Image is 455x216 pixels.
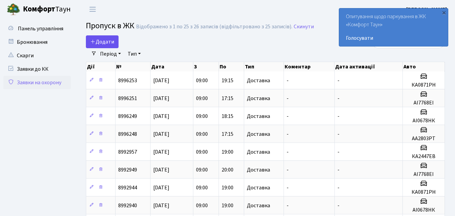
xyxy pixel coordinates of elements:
[337,95,339,102] span: -
[23,4,55,14] b: Комфорт
[287,166,289,174] span: -
[346,34,441,42] a: Голосувати
[403,62,445,71] th: Авто
[222,113,233,120] span: 18:15
[339,8,448,46] div: Опитування щодо паркування в ЖК «Комфорт Таун»
[3,35,71,49] a: Бронювання
[118,113,137,120] span: 8996249
[151,62,193,71] th: Дата
[219,62,245,71] th: По
[18,25,63,32] span: Панель управління
[337,166,339,174] span: -
[337,184,339,191] span: -
[196,184,208,191] span: 09:00
[337,77,339,84] span: -
[222,184,233,191] span: 19:00
[287,95,289,102] span: -
[153,148,169,156] span: [DATE]
[287,77,289,84] span: -
[153,95,169,102] span: [DATE]
[287,184,289,191] span: -
[247,149,270,155] span: Доставка
[90,38,114,45] span: Додати
[193,62,219,71] th: З
[294,24,314,30] a: Скинути
[196,166,208,174] span: 09:00
[118,77,137,84] span: 8996253
[247,96,270,101] span: Доставка
[118,184,137,191] span: 8992944
[337,202,339,209] span: -
[287,202,289,209] span: -
[84,4,101,15] button: Переключити навігацію
[153,77,169,84] span: [DATE]
[284,62,334,71] th: Коментар
[247,114,270,119] span: Доставка
[3,62,71,76] a: Заявки до КК
[337,130,339,138] span: -
[405,118,442,124] h5: АІ0678НК
[406,6,447,13] b: [PERSON_NAME]
[196,95,208,102] span: 09:00
[153,113,169,120] span: [DATE]
[118,202,137,209] span: 8992940
[247,131,270,137] span: Доставка
[153,130,169,138] span: [DATE]
[287,148,289,156] span: -
[196,202,208,209] span: 09:00
[247,203,270,208] span: Доставка
[287,113,289,120] span: -
[86,20,134,32] span: Пропуск в ЖК
[153,166,169,174] span: [DATE]
[7,3,20,16] img: logo.png
[196,77,208,84] span: 09:00
[287,130,289,138] span: -
[244,62,284,71] th: Тип
[196,113,208,120] span: 09:00
[153,184,169,191] span: [DATE]
[118,95,137,102] span: 8996251
[86,62,116,71] th: Дії
[118,130,137,138] span: 8996248
[3,49,71,62] a: Скарги
[247,185,270,190] span: Доставка
[222,148,233,156] span: 19:00
[86,35,119,48] a: Додати
[3,76,71,89] a: Заявки на охорону
[405,171,442,178] h5: АІ7768ЕІ
[222,202,233,209] span: 19:00
[406,5,447,13] a: [PERSON_NAME]
[136,24,292,30] div: Відображено з 1 по 25 з 26 записів (відфільтровано з 25 записів).
[118,166,137,174] span: 8992949
[116,62,151,71] th: №
[222,77,233,84] span: 19:15
[334,62,403,71] th: Дата активації
[247,78,270,83] span: Доставка
[247,167,270,173] span: Доставка
[405,100,442,106] h5: АІ7768ЕІ
[23,4,71,15] span: Таун
[153,202,169,209] span: [DATE]
[405,189,442,195] h5: КА0871РН
[222,130,233,138] span: 17:15
[222,95,233,102] span: 17:15
[405,153,442,160] h5: КА2447ЕВ
[3,22,71,35] a: Панель управління
[405,82,442,88] h5: КА0871РН
[196,130,208,138] span: 09:00
[118,148,137,156] span: 8992957
[441,9,447,16] div: ×
[337,113,339,120] span: -
[405,135,442,142] h5: АА2803РТ
[196,148,208,156] span: 09:00
[125,48,143,60] a: Тип
[405,207,442,213] h5: АІ0678НК
[222,166,233,174] span: 20:00
[337,148,339,156] span: -
[97,48,124,60] a: Період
